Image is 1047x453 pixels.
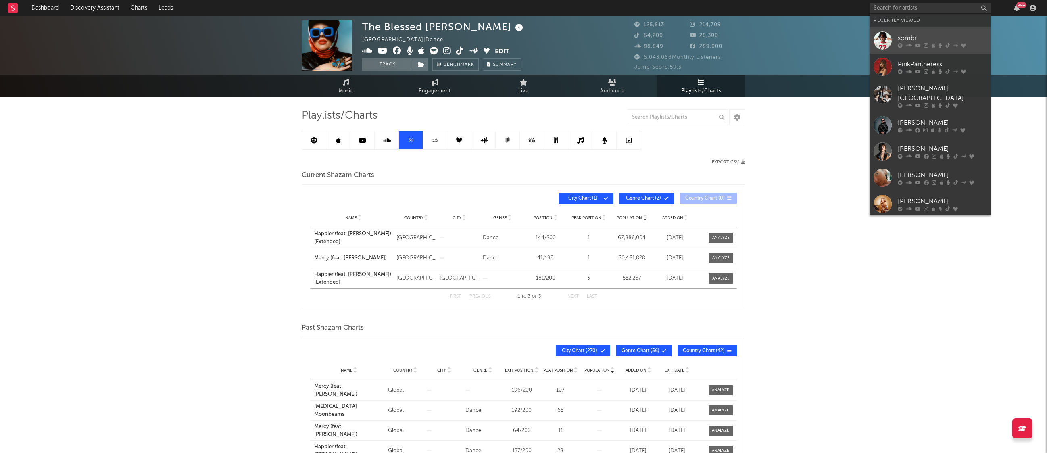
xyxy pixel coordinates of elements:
[314,230,392,246] div: Happier (feat. [PERSON_NAME]) [Extended]
[526,234,565,242] div: 144 / 200
[634,65,682,70] span: Jump Score: 59.3
[444,60,474,70] span: Benchmark
[362,58,413,71] button: Track
[388,386,423,395] div: Global
[469,294,491,299] button: Previous
[621,407,655,415] div: [DATE]
[569,274,608,282] div: 3
[870,54,991,80] a: PinkPantheress
[678,345,737,356] button: Country Chart(42)
[393,368,413,373] span: Country
[655,234,695,242] div: [DATE]
[660,386,695,395] div: [DATE]
[437,368,446,373] span: City
[362,35,453,45] div: [GEOGRAPHIC_DATA] | Dance
[617,215,642,220] span: Population
[680,193,737,204] button: Country Chart(0)
[612,274,651,282] div: 552,267
[504,427,539,435] div: 64 / 200
[870,138,991,165] a: [PERSON_NAME]
[432,58,479,71] a: Benchmark
[493,63,517,67] span: Summary
[634,22,664,27] span: 125,813
[621,427,655,435] div: [DATE]
[568,75,657,97] a: Audience
[898,33,987,43] div: sombr
[543,407,578,415] div: 65
[587,294,597,299] button: Last
[345,215,357,220] span: Name
[483,58,521,71] button: Summary
[870,165,991,191] a: [PERSON_NAME]
[626,368,647,373] span: Added On
[532,295,537,299] span: of
[419,86,451,96] span: Engagement
[521,295,526,299] span: to
[621,386,655,395] div: [DATE]
[504,407,539,415] div: 192 / 200
[569,234,608,242] div: 1
[390,75,479,97] a: Engagement
[616,345,672,356] button: Genre Chart(56)
[571,215,601,220] span: Peak Position
[870,191,991,217] a: [PERSON_NAME]
[569,254,608,262] div: 1
[314,254,392,262] a: Mercy (feat. [PERSON_NAME])
[634,33,663,38] span: 64,200
[634,55,721,60] span: 6,043,068 Monthly Listeners
[483,234,522,242] div: Dance
[567,294,579,299] button: Next
[584,368,610,373] span: Population
[534,215,553,220] span: Position
[507,292,551,302] div: 1 3 3
[898,144,987,154] div: [PERSON_NAME]
[561,349,598,353] span: City Chart ( 270 )
[870,3,991,13] input: Search for artists
[683,349,725,353] span: Country Chart ( 42 )
[685,196,725,201] span: Country Chart ( 0 )
[314,423,384,438] div: Mercy (feat. [PERSON_NAME])
[628,109,728,125] input: Search Playlists/Charts
[302,111,378,121] span: Playlists/Charts
[662,215,683,220] span: Added On
[655,254,695,262] div: [DATE]
[898,196,987,206] div: [PERSON_NAME]
[453,215,461,220] span: City
[465,407,500,415] div: Dance
[556,345,610,356] button: City Chart(270)
[898,84,987,103] div: [PERSON_NAME][GEOGRAPHIC_DATA]
[302,75,390,97] a: Music
[362,20,525,33] div: The Blessed [PERSON_NAME]
[396,274,436,282] div: [GEOGRAPHIC_DATA]
[622,349,659,353] span: Genre Chart ( 56 )
[396,234,436,242] div: [GEOGRAPHIC_DATA]
[518,86,529,96] span: Live
[450,294,461,299] button: First
[870,27,991,54] a: sombr
[314,382,384,398] div: Mercy (feat. [PERSON_NAME])
[564,196,601,201] span: City Chart ( 1 )
[396,254,436,262] div: [GEOGRAPHIC_DATA]
[314,403,384,418] div: [MEDICAL_DATA] Moonbeams
[612,254,651,262] div: 60,461,828
[302,323,364,333] span: Past Shazam Charts
[1014,5,1020,11] button: 99+
[543,386,578,395] div: 107
[1016,2,1026,8] div: 99 +
[600,86,625,96] span: Audience
[504,386,539,395] div: 196 / 200
[505,368,534,373] span: Exit Position
[619,193,674,204] button: Genre Chart(2)
[526,254,565,262] div: 41 / 199
[543,368,573,373] span: Peak Position
[712,160,745,165] button: Export CSV
[870,112,991,138] a: [PERSON_NAME]
[388,407,423,415] div: Global
[543,427,578,435] div: 11
[657,75,745,97] a: Playlists/Charts
[473,368,487,373] span: Genre
[665,368,684,373] span: Exit Date
[495,47,509,57] button: Edit
[660,407,695,415] div: [DATE]
[874,16,987,25] div: Recently Viewed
